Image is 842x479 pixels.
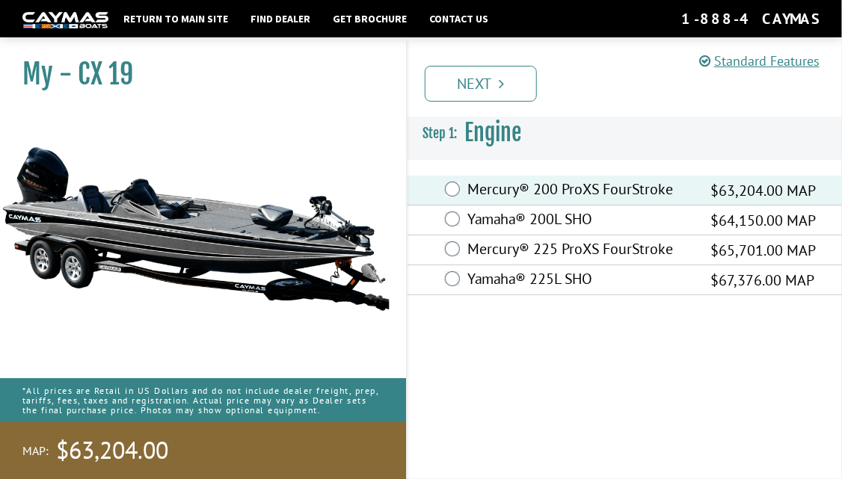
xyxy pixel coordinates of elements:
[467,180,692,202] label: Mercury® 200 ProXS FourStroke
[116,9,236,28] a: Return to main site
[710,269,814,291] span: $67,376.00 MAP
[56,435,168,466] span: $63,204.00
[325,9,414,28] a: Get Brochure
[467,210,692,232] label: Yamaha® 200L SHO
[421,64,842,102] ul: Pagination
[467,240,692,262] label: Mercury® 225 ProXS FourStroke
[22,12,108,28] img: white-logo-c9c8dbefe5ff5ceceb0f0178aa75bf4bb51f6bca0971e226c86eb53dfe498488.png
[710,209,816,232] span: $64,150.00 MAP
[699,52,820,69] a: Standard Features
[22,378,384,423] p: *All prices are Retail in US Dollars and do not include dealer freight, prep, tariffs, fees, taxe...
[681,9,820,28] div: 1-888-4CAYMAS
[243,9,318,28] a: Find Dealer
[408,105,842,161] h3: Engine
[467,270,692,291] label: Yamaha® 225L SHO
[710,179,816,202] span: $63,204.00 MAP
[22,58,369,91] h1: My - CX 19
[425,66,537,102] a: Next
[710,239,816,262] span: $65,701.00 MAP
[22,443,49,459] span: MAP:
[422,9,496,28] a: Contact Us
